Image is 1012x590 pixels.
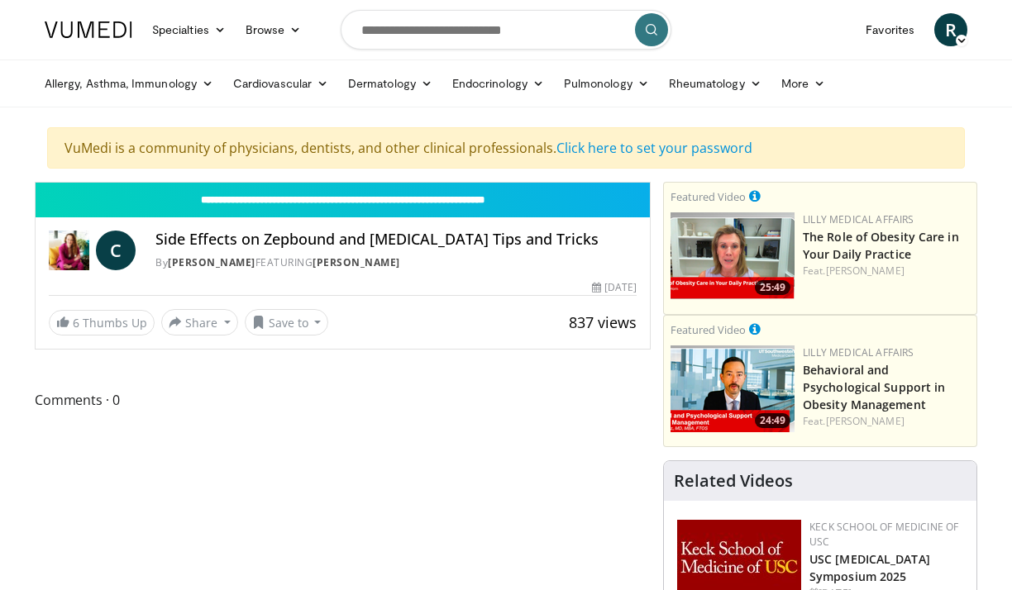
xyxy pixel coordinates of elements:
span: 25:49 [755,280,790,295]
a: [PERSON_NAME] [313,255,400,269]
a: [PERSON_NAME] [168,255,255,269]
a: Allergy, Asthma, Immunology [35,67,223,100]
a: [PERSON_NAME] [826,264,905,278]
h4: Side Effects on Zepbound and [MEDICAL_DATA] Tips and Tricks [155,231,637,249]
a: Cardiovascular [223,67,338,100]
a: More [771,67,835,100]
div: Feat. [803,414,970,429]
img: e1208b6b-349f-4914-9dd7-f97803bdbf1d.png.150x105_q85_crop-smart_upscale.png [671,212,795,299]
img: Dr. Carolynn Francavilla [49,231,89,270]
a: Lilly Medical Affairs [803,212,914,226]
a: Keck School of Medicine of USC [809,520,958,549]
a: Rheumatology [659,67,771,100]
img: VuMedi Logo [45,21,132,38]
small: Featured Video [671,322,746,337]
div: Feat. [803,264,970,278]
a: Pulmonology [554,67,659,100]
a: The Role of Obesity Care in Your Daily Practice [803,229,959,262]
span: Comments 0 [35,389,651,411]
a: C [96,231,136,270]
div: By FEATURING [155,255,637,270]
span: 24:49 [755,413,790,428]
a: Behavioral and Psychological Support in Obesity Management [803,362,945,412]
a: 25:49 [671,212,795,299]
div: [DATE] [592,280,637,295]
a: [PERSON_NAME] [826,414,905,428]
a: Lilly Medical Affairs [803,345,914,359]
button: Save to [245,309,329,335]
a: Click here to set your password [556,139,752,157]
small: Featured Video [671,189,746,204]
a: 6 Thumbs Up [49,310,155,335]
img: ba3304f6-7838-4e41-9c0f-2e31ebde6754.png.150x105_q85_crop-smart_upscale.png [671,345,795,432]
span: 6 [73,315,79,331]
a: Favorites [856,13,924,46]
a: Browse [236,13,312,46]
h4: Related Videos [674,471,793,491]
div: VuMedi is a community of physicians, dentists, and other clinical professionals. [47,127,965,169]
a: Endocrinology [442,67,554,100]
span: 837 views [569,312,637,332]
input: Search topics, interventions [341,10,671,50]
a: 24:49 [671,345,795,432]
a: Dermatology [338,67,442,100]
a: R [934,13,967,46]
a: USC [MEDICAL_DATA] Symposium 2025 [809,551,930,584]
a: Specialties [142,13,236,46]
button: Share [161,309,238,335]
